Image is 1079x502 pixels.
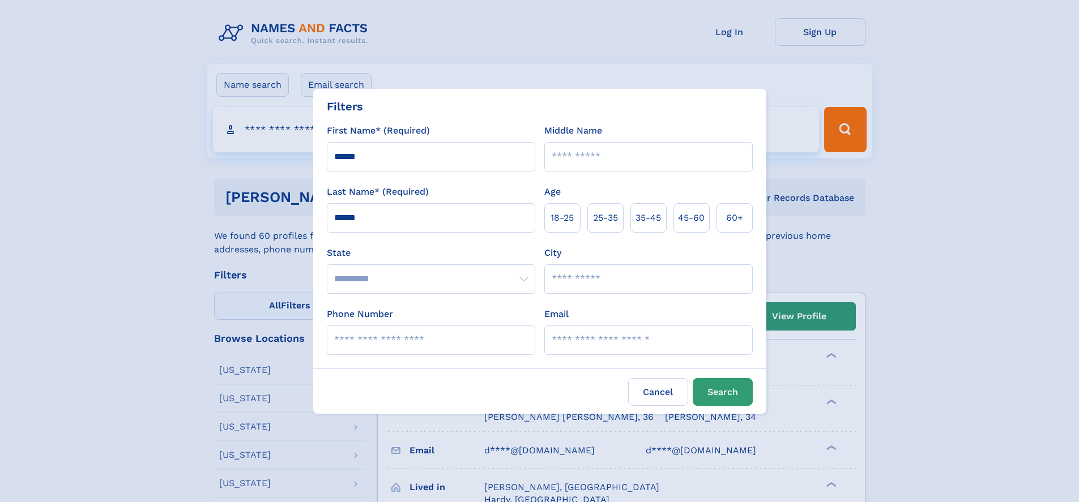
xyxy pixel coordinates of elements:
span: 18‑25 [551,211,574,225]
label: Cancel [628,378,688,406]
label: Age [544,185,561,199]
span: 25‑35 [593,211,618,225]
button: Search [693,378,753,406]
span: 35‑45 [636,211,661,225]
label: Email [544,307,569,321]
div: Filters [327,98,363,115]
label: State [327,246,535,260]
span: 60+ [726,211,743,225]
label: First Name* (Required) [327,124,430,138]
label: Phone Number [327,307,393,321]
span: 45‑60 [678,211,705,225]
label: City [544,246,561,260]
label: Middle Name [544,124,602,138]
label: Last Name* (Required) [327,185,429,199]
